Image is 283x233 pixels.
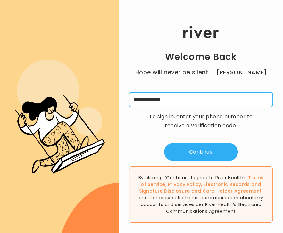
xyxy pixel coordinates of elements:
a: Privacy Policy [168,181,201,187]
a: Electronic Records and Signature Disclosure [139,181,261,194]
a: Card Holder Agreement [203,188,262,194]
button: Continue [164,143,238,161]
p: To sign in, enter your phone number to receive a verification code. [145,112,257,130]
h1: Welcome Back [165,51,237,63]
span: - [PERSON_NAME] [211,68,267,77]
span: , , and [139,174,263,194]
span: , and to receive electronic communication about my accounts and services per River Health’s Elect... [139,188,263,214]
div: By clicking “Continue” I agree to River Health’s [129,166,273,223]
p: Hope will never be silent. [129,68,273,77]
a: Terms of Service [141,174,263,187]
